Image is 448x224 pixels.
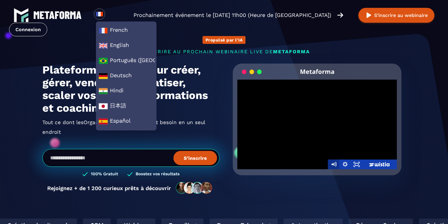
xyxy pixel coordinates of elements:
div: Search for option [105,8,120,22]
p: s'inscrire au prochain webinaire live de [42,49,406,54]
span: METAFORMA [273,49,310,54]
button: Mute [328,160,339,169]
button: Show settings menu [339,160,351,169]
h3: 100% Gratuit [91,171,118,177]
img: fr [96,10,103,18]
p: Rejoignez + de 1 200 curieux prêts à découvrir [47,185,171,191]
span: French [99,26,154,35]
img: checked [82,171,88,177]
span: 日本語 [99,102,154,111]
img: arrow-right [337,12,343,18]
span: Organismes De Formation [84,117,150,127]
a: Wistia Logo -- Learn More [362,160,397,169]
button: S’inscrire au webinaire [358,8,434,23]
span: Hindi [99,87,154,96]
h3: Boostez vos résultats [136,171,180,177]
h2: Metaforma [300,64,334,80]
img: checked [127,171,133,177]
img: play [365,12,373,19]
img: es [99,117,108,126]
img: a0 [99,56,108,65]
img: hi [99,87,108,96]
img: loading [242,69,262,75]
button: Fullscreen [351,160,362,169]
p: Prochainement événement le [DATE] 11h00 (Heure de [GEOGRAPHIC_DATA]) [133,11,331,19]
img: community-people [174,182,215,194]
a: Connexion [9,23,47,36]
span: Deutsch [99,71,154,81]
img: logo [33,11,82,19]
img: fr [99,26,108,35]
h1: Plateforme pour créer, gérer, vendre, automatiser, scaler vos services, formations et coachings. [42,64,219,114]
span: Solopreneurs [84,122,117,132]
img: ja [99,102,108,111]
h2: Tout ce dont les ont besoin en un seul endroit [42,117,219,137]
input: Search for option [110,12,115,19]
span: Português ([GEOGRAPHIC_DATA]) [99,56,154,65]
span: Español [99,117,154,126]
img: logo [14,8,29,23]
img: de [99,71,108,81]
img: en [99,41,108,50]
span: English [99,41,154,50]
button: S’inscrire [173,151,217,165]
